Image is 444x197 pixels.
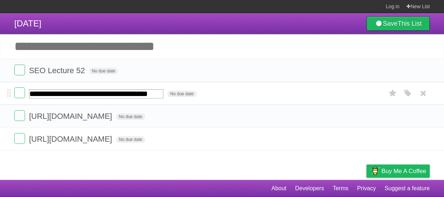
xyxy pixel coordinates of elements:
[14,87,25,98] label: Done
[366,165,430,178] a: Buy me a coffee
[381,165,426,177] span: Buy me a coffee
[29,66,87,75] span: SEO Lecture 52
[295,182,324,195] a: Developers
[116,113,145,120] span: No due date
[386,87,400,99] label: Star task
[14,110,25,121] label: Done
[14,65,25,75] label: Done
[167,91,196,97] span: No due date
[14,133,25,144] label: Done
[29,112,114,121] span: [URL][DOMAIN_NAME]
[366,16,430,31] a: SaveThis List
[14,19,41,28] span: [DATE]
[29,135,114,143] span: [URL][DOMAIN_NAME]
[89,68,118,74] span: No due date
[357,182,376,195] a: Privacy
[116,136,145,143] span: No due date
[370,165,380,177] img: Buy me a coffee
[271,182,286,195] a: About
[385,182,430,195] a: Suggest a feature
[398,20,421,27] b: This List
[333,182,349,195] a: Terms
